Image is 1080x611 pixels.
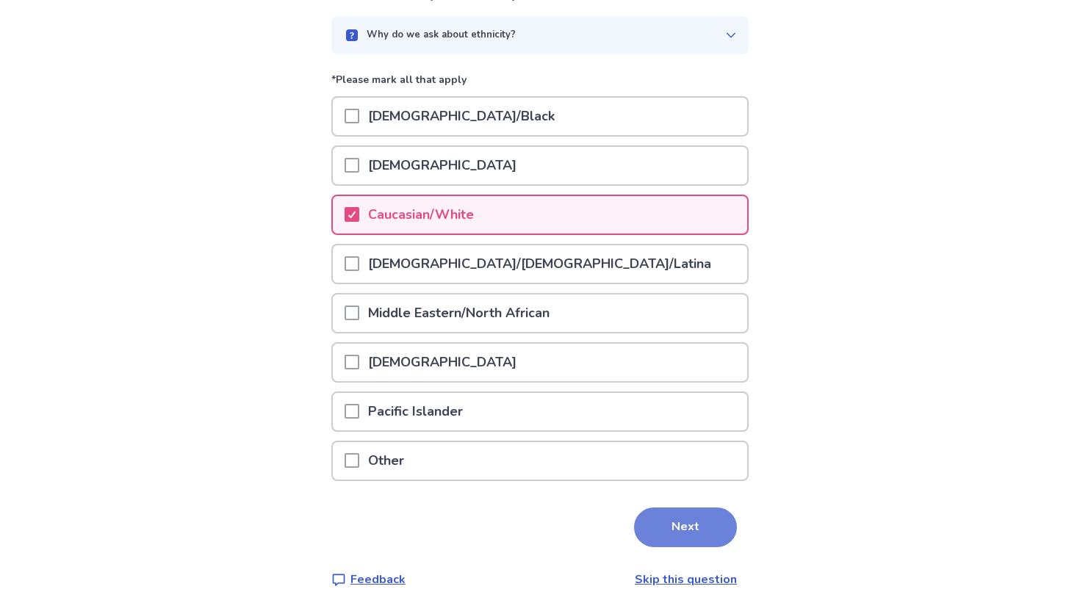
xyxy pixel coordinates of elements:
[359,196,483,234] p: Caucasian/White
[331,571,406,588] a: Feedback
[359,147,525,184] p: [DEMOGRAPHIC_DATA]
[634,507,737,547] button: Next
[359,442,413,480] p: Other
[359,393,472,430] p: Pacific Islander
[359,344,525,381] p: [DEMOGRAPHIC_DATA]
[331,72,749,96] p: *Please mark all that apply
[359,245,720,283] p: [DEMOGRAPHIC_DATA]/[DEMOGRAPHIC_DATA]/Latina
[635,571,737,587] a: Skip this question
[350,571,406,588] p: Feedback
[359,98,564,135] p: [DEMOGRAPHIC_DATA]/Black
[367,28,516,43] p: Why do we ask about ethnicity?
[359,294,558,332] p: Middle Eastern/North African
